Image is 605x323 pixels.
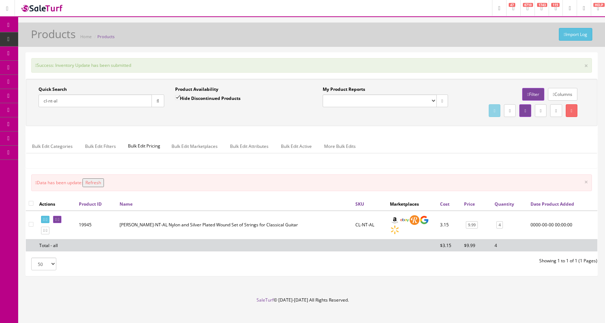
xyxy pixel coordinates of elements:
[80,34,92,39] a: Home
[461,239,492,251] td: $9.99
[97,34,114,39] a: Products
[419,215,429,225] img: google_shopping
[387,197,437,210] th: Marketplaces
[39,94,152,107] input: Search
[492,239,528,251] td: 4
[410,215,419,225] img: reverb
[318,139,362,153] a: More Bulk Edits
[593,3,605,7] span: HELP
[323,86,365,93] label: My Product Reports
[584,62,588,69] button: ×
[400,215,410,225] img: ebay
[355,201,364,207] a: SKU
[31,28,76,40] h1: Products
[79,201,102,207] a: Product ID
[390,215,400,225] img: amazon
[175,94,241,102] label: Hide Discontinued Products
[584,178,588,185] button: ×
[523,3,533,7] span: 6710
[531,201,574,207] a: Date Product Added
[528,211,597,239] td: 0000-00-00 00:00:00
[39,86,67,93] label: Quick Search
[390,225,400,235] img: walmart
[275,139,318,153] a: Bulk Edit Active
[548,88,577,101] a: Columns
[31,174,592,191] div: Data has been update:
[522,88,544,101] a: Filter
[31,58,592,73] div: Success: Inventory Update has been submitted
[464,201,475,207] a: Price
[495,201,514,207] a: Quantity
[82,178,104,187] button: Refresh
[117,211,352,239] td: Stagg CL-NT-AL Nylon and Silver Plated Wound Set of Strings for Classical Guitar
[175,86,218,93] label: Product Availability
[76,211,117,239] td: 19945
[79,139,122,153] a: Bulk Edit Filters
[437,211,461,239] td: 3.15
[496,221,503,229] a: 4
[26,139,78,153] a: Bulk Edit Categories
[20,3,64,13] img: SaleTurf
[120,201,133,207] a: Name
[36,197,76,210] th: Actions
[175,95,180,100] input: Hide Discontinued Products
[466,221,478,229] a: 9.99
[36,239,76,251] td: Total - all
[437,239,461,251] td: $3.15
[551,3,560,7] span: 115
[440,201,449,207] a: Cost
[559,28,592,41] a: Import Log
[257,297,274,303] a: SaleTurf
[509,3,515,7] span: 47
[122,139,166,153] span: Bulk Edit Pricing
[312,258,603,264] div: Showing 1 to 1 of 1 (1 Pages)
[166,139,223,153] a: Bulk Edit Marketplaces
[352,211,387,239] td: CL-NT-AL
[537,3,547,7] span: 1743
[224,139,274,153] a: Bulk Edit Attributes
